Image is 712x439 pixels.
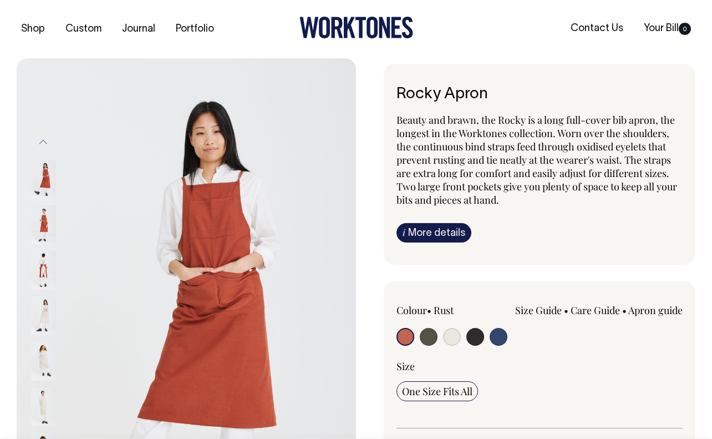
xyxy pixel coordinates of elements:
[427,304,431,317] span: •
[396,223,471,243] a: iMore details
[515,304,562,317] a: Size Guide
[396,86,683,103] h6: Rocky Apron
[31,159,56,198] img: rust
[31,250,56,289] img: rust
[566,19,628,38] a: Contact Us
[171,20,218,38] a: Portfolio
[396,360,683,373] div: Size
[628,304,683,317] a: Apron guide
[402,385,472,398] span: One Size Fits All
[31,205,56,244] img: rust
[31,387,56,426] img: natural
[571,304,620,317] a: Care Guide
[61,20,106,38] a: Custom
[396,113,677,206] span: Beauty and brawn, the Rocky is a long full-cover bib apron, the longest in the Worktones collecti...
[434,304,454,317] label: Rust
[679,23,691,35] span: 0
[31,341,56,380] img: natural
[403,226,405,238] span: i
[622,304,627,317] span: •
[564,304,568,317] span: •
[35,130,52,155] button: Previous
[639,19,695,38] a: Your Bill0
[17,20,49,38] a: Shop
[118,20,160,38] a: Journal
[396,304,511,317] div: Colour
[31,296,56,335] img: natural
[396,381,478,401] input: One Size Fits All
